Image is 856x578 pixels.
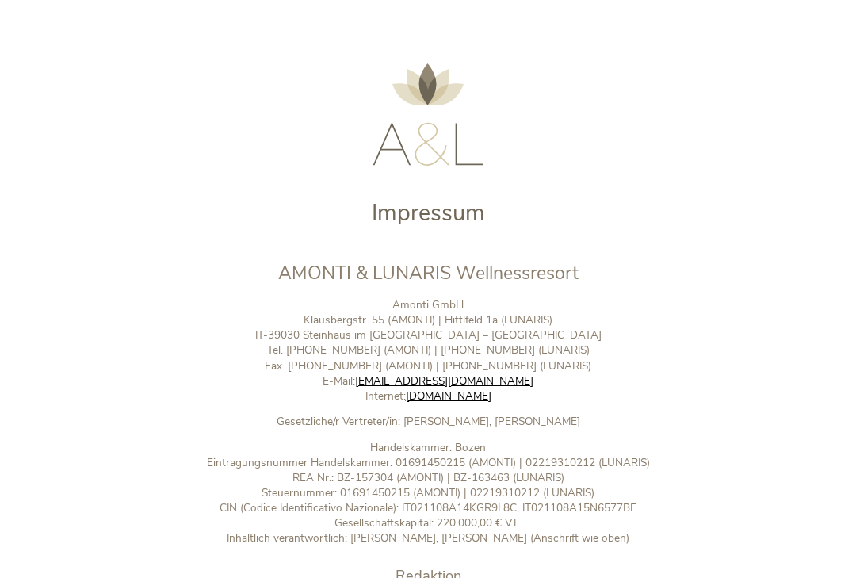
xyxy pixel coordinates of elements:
img: AMONTI & LUNARIS Wellnessresort [373,63,483,166]
a: [DOMAIN_NAME] [406,389,491,404]
a: [EMAIL_ADDRESS][DOMAIN_NAME] [355,373,533,389]
b: Gesetzliche/r Vertreter/in: [PERSON_NAME], [PERSON_NAME] [277,414,580,429]
p: Amonti GmbH Klausbergstr. 55 (AMONTI) | Hittlfeld 1a (LUNARIS) IT-39030 Steinhaus im [GEOGRAPHIC_... [163,297,693,403]
span: AMONTI & LUNARIS Wellnessresort [278,261,579,285]
span: Impressum [372,197,485,228]
p: Handelskammer: Bozen Eintragungsnummer Handelskammer: 01691450215 (AMONTI) | 02219310212 (LUNARIS... [163,440,693,545]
